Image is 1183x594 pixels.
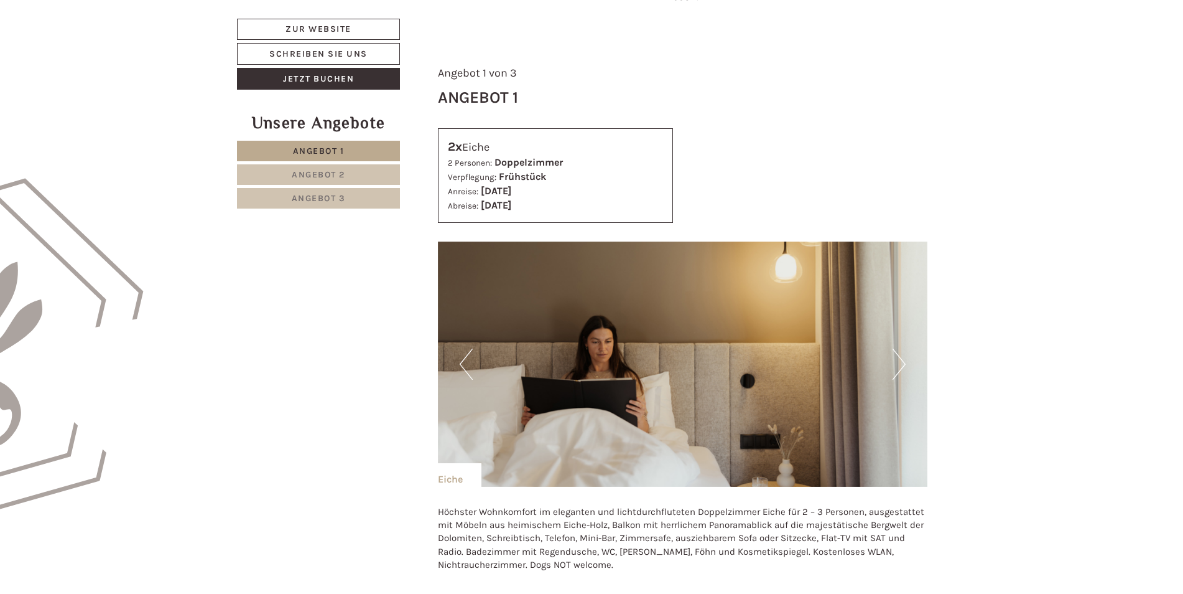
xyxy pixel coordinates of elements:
[494,156,563,168] b: Doppelzimmer
[293,146,345,156] span: Angebot 1
[438,242,928,487] img: image
[438,506,928,572] p: Höchster Wohnkomfort im eleganten und lichtdurchfluteten Doppelzimmer Eiche für 2 – 3 Personen, a...
[438,463,481,487] div: Eiche
[438,86,518,109] div: Angebot 1
[223,9,266,31] div: [DATE]
[481,199,511,211] b: [DATE]
[411,328,489,350] button: Senden
[237,43,400,65] a: Schreiben Sie uns
[448,138,664,156] div: Eiche
[237,68,400,90] a: Jetzt buchen
[499,171,546,182] b: Frühstück
[448,201,478,210] small: Abreise:
[9,34,208,72] div: Guten Tag, wie können wir Ihnen helfen?
[448,158,492,167] small: 2 Personen:
[237,19,400,40] a: Zur Website
[237,111,400,134] div: Unsere Angebote
[448,172,496,182] small: Verpflegung:
[292,169,345,180] span: Angebot 2
[19,60,202,69] small: 19:57
[292,193,346,204] span: Angebot 3
[893,349,906,380] button: Next
[448,187,478,196] small: Anreise:
[448,139,462,154] b: 2x
[19,36,202,46] div: Hotel B&B Feldmessner
[481,185,511,197] b: [DATE]
[460,349,473,380] button: Previous
[438,66,517,80] span: Angebot 1 von 3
